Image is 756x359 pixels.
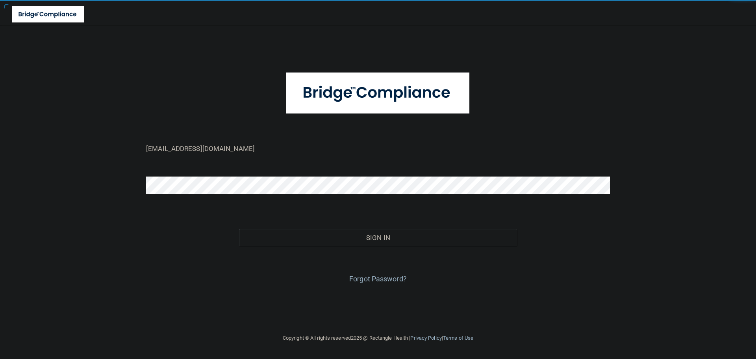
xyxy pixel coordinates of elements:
div: Copyright © All rights reserved 2025 @ Rectangle Health | | [234,326,522,351]
img: bridge_compliance_login_screen.278c3ca4.svg [286,73,470,113]
button: Sign In [239,229,517,246]
a: Terms of Use [443,335,473,341]
input: Email [146,140,610,157]
a: Privacy Policy [410,335,441,341]
a: Forgot Password? [349,275,407,283]
img: bridge_compliance_login_screen.278c3ca4.svg [12,6,84,22]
